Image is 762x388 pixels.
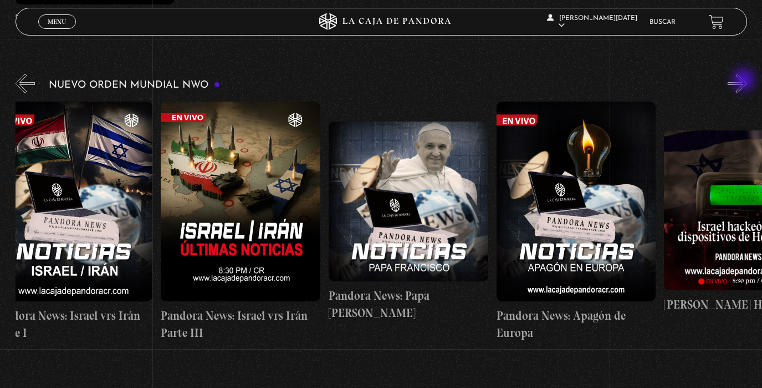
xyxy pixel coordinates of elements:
[329,287,488,322] h4: Pandora News: Papa [PERSON_NAME]
[329,102,488,342] a: Pandora News: Papa [PERSON_NAME]
[44,28,70,36] span: Cerrar
[497,102,656,342] a: Pandora News: Apagón de Europa
[161,307,320,342] h4: Pandora News: Israel vrs Irán Parte III
[547,15,637,29] span: [PERSON_NAME][DATE]
[161,102,320,342] a: Pandora News: Israel vrs Irán Parte III
[709,14,724,29] a: View your shopping cart
[16,74,35,93] button: Previous
[49,80,221,90] h3: Nuevo Orden Mundial NWO
[497,307,656,342] h4: Pandora News: Apagón de Europa
[48,18,66,25] span: Menu
[650,19,676,26] a: Buscar
[16,10,175,28] h4: Taller Ciberseguridad Nivel I
[728,74,747,93] button: Next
